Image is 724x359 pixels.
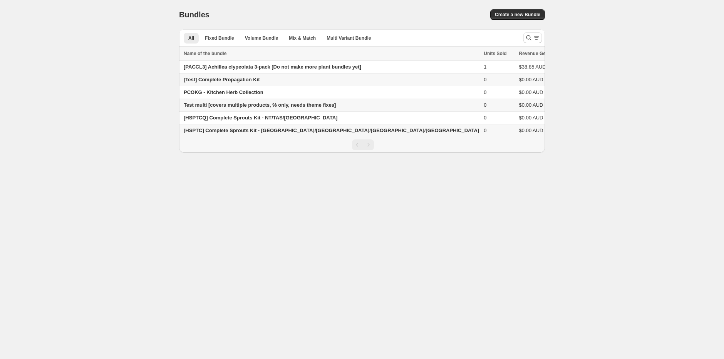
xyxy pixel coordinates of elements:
span: 1 [484,64,486,70]
span: [HSPTCQ] Complete Sprouts Kit - NT/TAS/[GEOGRAPHIC_DATA] [184,115,337,121]
h1: Bundles [179,10,209,19]
button: Revenue Generated [519,50,570,57]
span: [HSPTC] Complete Sprouts Kit - [GEOGRAPHIC_DATA]/[GEOGRAPHIC_DATA]/[GEOGRAPHIC_DATA]/[GEOGRAPHIC_... [184,127,479,133]
span: [PACCL3] Achillea clypeolata 3-pack [Do not make more plant bundles yet] [184,64,361,70]
button: Create a new Bundle [490,9,545,20]
span: $0.00 AUD [519,77,543,82]
button: Units Sold [484,50,514,57]
span: [Test] Complete Propagation Kit [184,77,260,82]
span: Revenue Generated [519,50,563,57]
span: Volume Bundle [245,35,278,41]
span: $0.00 AUD [519,127,543,133]
span: Test multi [covers multiple products, % only, needs theme fixes] [184,102,336,108]
span: Mix & Match [289,35,316,41]
button: Search and filter results [523,32,542,43]
nav: Pagination [179,137,545,153]
span: 0 [484,115,486,121]
span: PCOKG - Kitchen Herb Collection [184,89,263,95]
span: 0 [484,127,486,133]
span: $38.85 AUD [519,64,546,70]
span: $0.00 AUD [519,102,543,108]
span: Fixed Bundle [205,35,234,41]
span: All [188,35,194,41]
span: $0.00 AUD [519,89,543,95]
span: Create a new Bundle [495,12,540,18]
span: 0 [484,102,486,108]
span: $0.00 AUD [519,115,543,121]
span: Multi Variant Bundle [327,35,371,41]
span: 0 [484,89,486,95]
span: 0 [484,77,486,82]
span: Units Sold [484,50,506,57]
div: Name of the bundle [184,50,479,57]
